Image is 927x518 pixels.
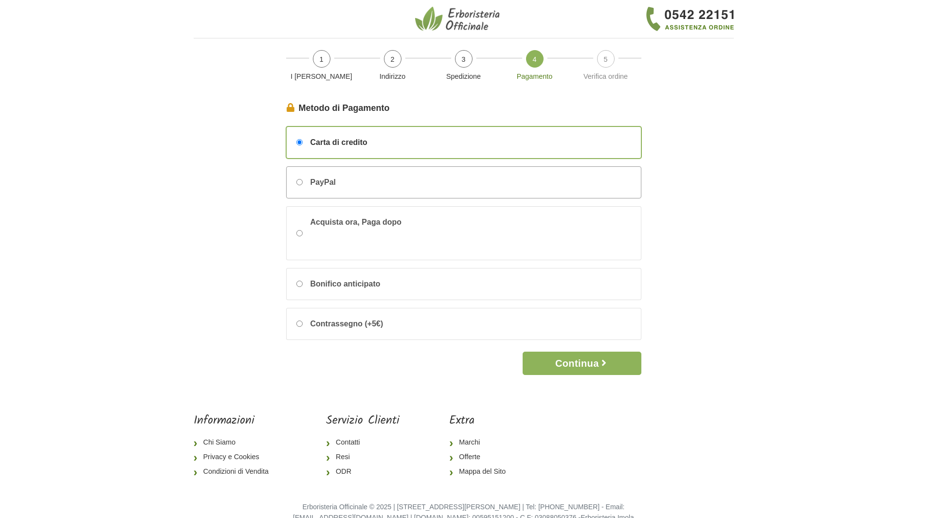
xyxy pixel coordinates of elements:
[449,464,513,479] a: Mappa del Sito
[503,71,566,82] p: Pagamento
[384,50,401,68] span: 2
[296,230,303,236] input: Acquista ora, Paga dopo
[449,414,513,428] h5: Extra
[326,414,400,428] h5: Servizio Clienti
[194,414,276,428] h5: Informazioni
[194,435,276,450] a: Chi Siamo
[296,281,303,287] input: Bonifico anticipato
[194,450,276,464] a: Privacy e Cookies
[415,6,503,32] img: Erboristeria Officinale
[526,50,544,68] span: 4
[286,102,641,115] legend: Metodo di Pagamento
[449,435,513,450] a: Marchi
[449,450,513,464] a: Offerte
[310,228,456,247] iframe: PayPal Message 1
[310,278,381,290] span: Bonifico anticipato
[310,216,456,250] span: Acquista ora, Paga dopo
[326,464,400,479] a: ODR
[432,71,495,82] p: Spedizione
[361,71,424,82] p: Indirizzo
[326,435,400,450] a: Contatti
[310,318,383,330] span: Contrassegno (+5€)
[310,137,367,148] span: Carta di credito
[523,352,641,375] button: Continua
[296,179,303,185] input: PayPal
[313,50,330,68] span: 1
[290,71,353,82] p: I [PERSON_NAME]
[455,50,473,68] span: 3
[296,139,303,145] input: Carta di credito
[296,321,303,327] input: Contrassegno (+5€)
[326,450,400,464] a: Resi
[563,414,733,448] iframe: fb:page Facebook Social Plugin
[310,177,336,188] span: PayPal
[194,464,276,479] a: Condizioni di Vendita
